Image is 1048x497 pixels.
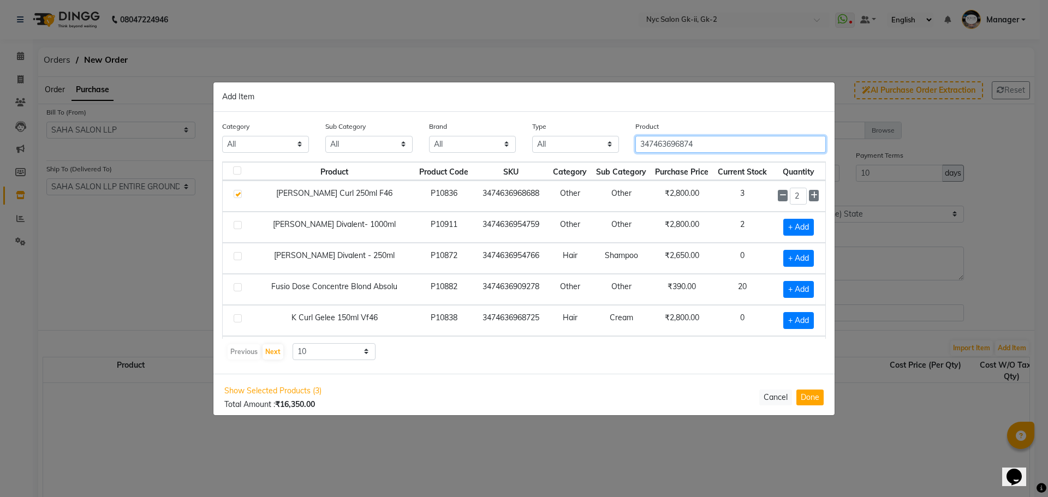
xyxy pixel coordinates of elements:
span: Purchase Price [655,167,708,177]
th: Product Code [415,162,473,181]
th: SKU [473,162,549,181]
td: Other [592,274,651,305]
td: 3474636968725 [473,305,549,336]
span: Show Selected Products (3) [224,385,321,397]
th: Category [548,162,591,181]
td: ₹2,800.00 [651,212,713,243]
td: Hair [548,243,591,274]
button: Cancel [759,390,792,405]
td: 3474636968749 [473,336,549,367]
td: P10955 [415,336,473,367]
th: Quantity [771,162,825,181]
td: Hair [548,305,591,336]
span: Total Amount : [224,399,315,409]
b: ₹16,350.00 [275,399,315,409]
div: Add Item [213,82,835,112]
td: 20 [713,274,772,305]
td: Other [548,181,591,212]
label: Category [222,122,249,131]
th: Product [254,162,415,181]
input: Search or Scan Product [635,136,826,153]
label: Sub Category [325,122,366,131]
td: Hair [548,336,591,367]
td: [PERSON_NAME] Curl 250ml F46 [254,181,415,212]
td: Cream [592,305,651,336]
td: Cream [592,336,651,367]
td: ₹2,800.00 [651,181,713,212]
td: [PERSON_NAME] Divalent- 1000ml [254,212,415,243]
span: + Add [783,281,814,298]
td: Shampoo [592,243,651,274]
td: Other [548,212,591,243]
td: P10911 [415,212,473,243]
iframe: chat widget [1002,453,1037,486]
td: 3474636954766 [473,243,549,274]
span: + Add [783,219,814,236]
span: + Add [783,312,814,329]
td: Fusio Dose Concentre Blond Absolu [254,274,415,305]
td: Other [592,181,651,212]
td: ₹2,650.00 [651,243,713,274]
span: + Add [783,250,814,267]
td: 3474636909278 [473,274,549,305]
td: P10872 [415,243,473,274]
td: 2 [713,212,772,243]
td: ₹2,800.00 [651,305,713,336]
th: Sub Category [592,162,651,181]
label: Brand [429,122,447,131]
th: Current Stock [713,162,772,181]
td: 3474636968688 [473,181,549,212]
td: ₹2,800.00 [651,336,713,367]
td: 3 [713,181,772,212]
label: Type [532,122,546,131]
td: [PERSON_NAME] Divalent - 250ml [254,243,415,274]
td: Other [592,212,651,243]
td: P10882 [415,274,473,305]
td: 0 [713,305,772,336]
td: Other [548,274,591,305]
label: Product [635,122,659,131]
button: Next [263,344,283,360]
td: 3474636954759 [473,212,549,243]
td: ₹390.00 [651,274,713,305]
td: P10836 [415,181,473,212]
td: K Curl Manifesto Creme 150ml [254,336,415,367]
td: P10838 [415,305,473,336]
td: K Curl Gelee 150ml Vf46 [254,305,415,336]
td: 0 [713,243,772,274]
button: Done [796,390,824,405]
td: 5 [713,336,772,367]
